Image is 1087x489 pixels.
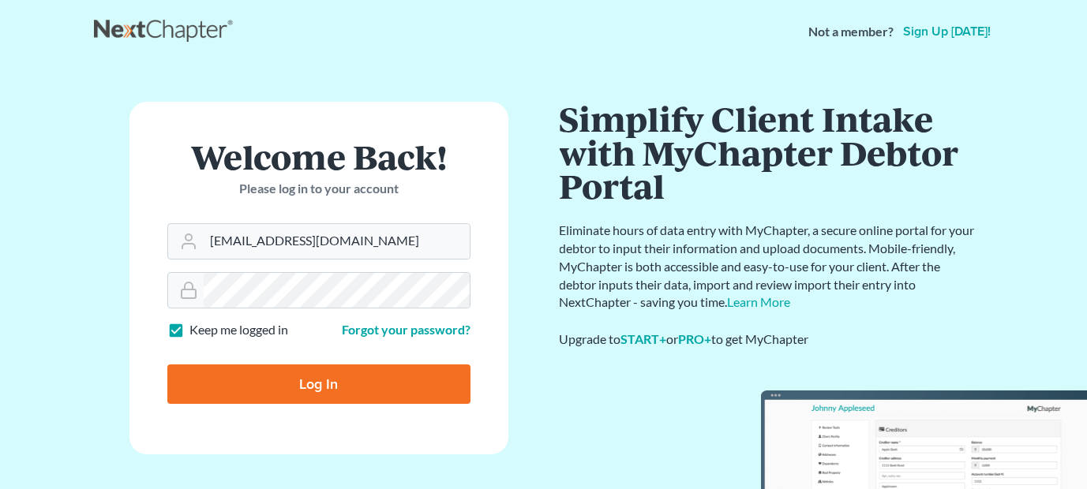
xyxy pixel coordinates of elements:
[560,330,978,349] div: Upgrade to or to get MyChapter
[728,294,791,309] a: Learn More
[808,23,894,41] strong: Not a member?
[167,364,470,404] input: Log In
[342,322,470,337] a: Forgot your password?
[167,140,470,174] h1: Welcome Back!
[560,102,978,203] h1: Simplify Client Intake with MyChapter Debtor Portal
[621,331,667,346] a: START+
[189,321,288,339] label: Keep me logged in
[679,331,712,346] a: PRO+
[560,222,978,312] p: Eliminate hours of data entry with MyChapter, a secure online portal for your debtor to input the...
[167,180,470,198] p: Please log in to your account
[204,224,470,259] input: Email Address
[900,25,994,38] a: Sign up [DATE]!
